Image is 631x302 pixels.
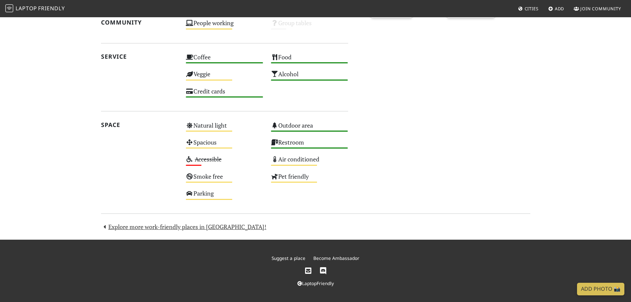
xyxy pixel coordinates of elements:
[267,69,352,86] div: Alcohol
[267,137,352,154] div: Restroom
[101,19,178,26] h2: Community
[546,3,567,15] a: Add
[101,53,178,60] h2: Service
[297,280,334,286] a: LaptopFriendly
[182,137,267,154] div: Spacious
[580,6,621,12] span: Join Community
[525,6,539,12] span: Cities
[182,69,267,86] div: Veggie
[182,52,267,69] div: Coffee
[101,223,267,231] a: Explore more work-friendly places in [GEOGRAPHIC_DATA]!
[267,154,352,171] div: Air conditioned
[182,120,267,137] div: Natural light
[101,121,178,128] h2: Space
[182,18,267,34] div: People working
[571,3,624,15] a: Join Community
[182,86,267,103] div: Credit cards
[16,5,37,12] span: Laptop
[267,171,352,188] div: Pet friendly
[182,171,267,188] div: Smoke free
[267,52,352,69] div: Food
[577,283,624,295] a: Add Photo 📸
[195,155,222,163] s: Accessible
[515,3,541,15] a: Cities
[272,255,305,261] a: Suggest a place
[38,5,65,12] span: Friendly
[313,255,359,261] a: Become Ambassador
[267,18,352,34] div: Group tables
[5,4,13,12] img: LaptopFriendly
[555,6,564,12] span: Add
[182,188,267,205] div: Parking
[267,120,352,137] div: Outdoor area
[5,3,65,15] a: LaptopFriendly LaptopFriendly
